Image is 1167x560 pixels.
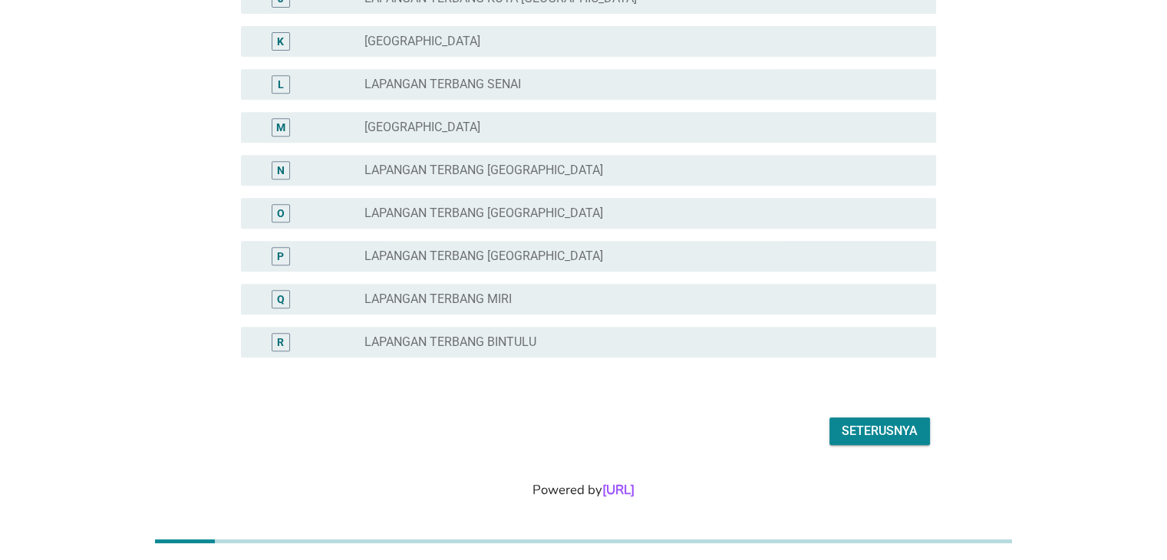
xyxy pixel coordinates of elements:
[364,292,512,307] label: LAPANGAN TERBANG MIRI
[276,119,285,135] div: M
[364,120,480,135] label: [GEOGRAPHIC_DATA]
[364,249,603,264] label: LAPANGAN TERBANG [GEOGRAPHIC_DATA]
[602,481,635,499] a: [URL]
[277,162,285,178] div: N
[277,334,284,350] div: R
[364,334,536,350] label: LAPANGAN TERBANG BINTULU
[364,206,603,221] label: LAPANGAN TERBANG [GEOGRAPHIC_DATA]
[829,417,930,445] button: Seterusnya
[364,77,521,92] label: LAPANGAN TERBANG SENAI
[364,34,480,49] label: [GEOGRAPHIC_DATA]
[364,163,603,178] label: LAPANGAN TERBANG [GEOGRAPHIC_DATA]
[278,76,284,92] div: L
[277,248,284,264] div: P
[18,480,1149,499] div: Powered by
[842,422,918,440] div: Seterusnya
[277,205,285,221] div: O
[277,291,285,307] div: Q
[277,33,284,49] div: K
